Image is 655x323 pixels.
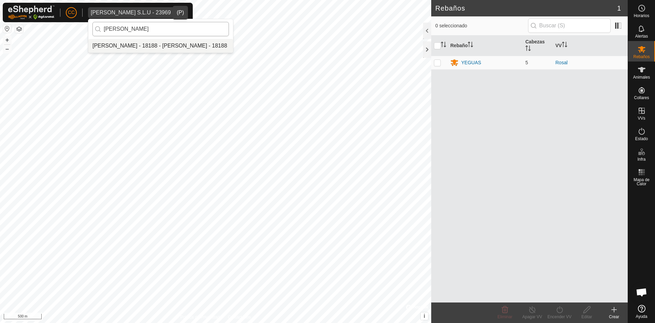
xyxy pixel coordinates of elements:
th: Rebaño [448,36,523,56]
div: [PERSON_NAME] S.L.U - 23969 [91,10,171,15]
a: Ayuda [628,302,655,321]
button: Restablecer Mapa [3,25,11,33]
button: Capas del Mapa [15,25,23,33]
th: Cabezas [523,36,553,56]
input: Buscar (S) [528,18,611,33]
a: Contáctenos [228,314,251,320]
img: Logo Gallagher [8,5,55,19]
span: CC [68,9,75,16]
span: Mapa de Calor [630,178,653,186]
span: Animales [633,75,650,79]
div: Apagar VV [519,314,546,320]
span: 0 seleccionado [435,22,528,29]
h2: Rebaños [435,4,617,12]
div: Encender VV [546,314,573,320]
span: Infra [637,157,645,161]
span: Vilma Labra S.L.U - 23969 [88,7,174,18]
span: Ayuda [636,314,647,319]
span: Alertas [635,34,648,38]
span: Eliminar [497,314,512,319]
li: Jose Carlos Gargallo Castel - 18188 [88,39,233,53]
span: i [424,313,425,319]
input: Buscar por región, país, empresa o propiedad [92,22,229,36]
span: VVs [638,116,645,120]
div: Crear [600,314,628,320]
a: Política de Privacidad [180,314,220,320]
div: YEGUAS [461,59,481,66]
span: Horarios [634,14,649,18]
span: Estado [635,137,648,141]
p-sorticon: Activar para ordenar [468,43,473,48]
p-sorticon: Activar para ordenar [562,43,567,48]
p-sorticon: Activar para ordenar [441,43,446,48]
span: 1 [617,3,621,13]
ul: Option List [88,39,233,53]
div: [PERSON_NAME] - 18188 - [PERSON_NAME] - 18188 [92,42,227,50]
span: Rebaños [633,55,650,59]
button: i [421,312,428,320]
div: dropdown trigger [174,7,187,18]
button: + [3,36,11,44]
div: Chat abierto [631,282,652,302]
span: 5 [525,60,528,65]
button: – [3,45,11,53]
span: Collares [634,96,649,100]
th: VV [553,36,628,56]
p-sorticon: Activar para ordenar [525,46,531,52]
div: Editar [573,314,600,320]
a: Rosal [555,60,568,65]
